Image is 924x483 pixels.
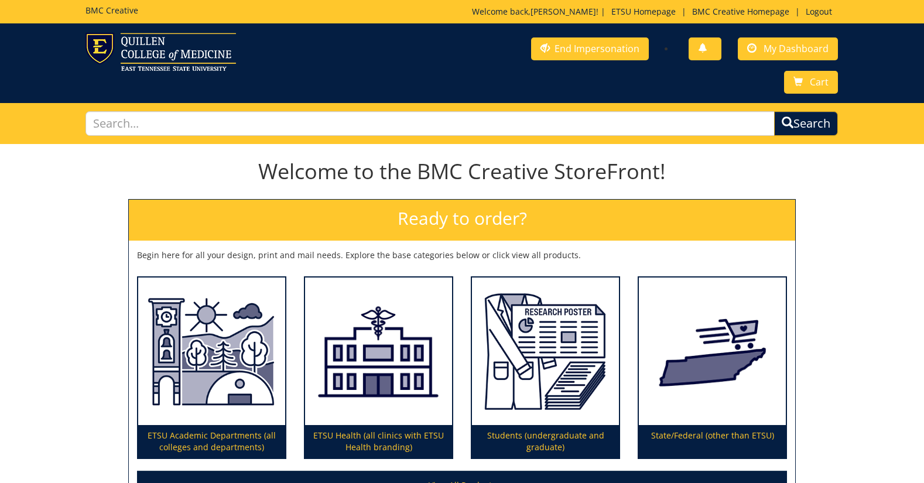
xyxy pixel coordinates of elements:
img: Students (undergraduate and graduate) [472,278,619,425]
a: Logout [800,6,838,17]
h1: Welcome to the BMC Creative StoreFront! [128,160,796,183]
input: Search... [85,111,775,136]
span: Cart [810,76,829,88]
p: ETSU Health (all clinics with ETSU Health branding) [305,425,452,458]
a: ETSU Homepage [605,6,682,17]
h5: BMC Creative [85,6,138,15]
a: BMC Creative Homepage [686,6,795,17]
img: ETSU Health (all clinics with ETSU Health branding) [305,278,452,425]
img: ETSU Academic Departments (all colleges and departments) [138,278,285,425]
a: Cart [784,71,838,94]
a: ETSU Health (all clinics with ETSU Health branding) [305,278,452,458]
img: State/Federal (other than ETSU) [639,278,786,425]
a: [PERSON_NAME] [531,6,596,17]
span: My Dashboard [764,42,829,55]
p: ETSU Academic Departments (all colleges and departments) [138,425,285,458]
a: End Impersonation [531,37,649,60]
h2: Ready to order? [129,200,795,241]
p: Welcome back, ! | | | [472,6,838,18]
button: Search [774,111,838,136]
a: State/Federal (other than ETSU) [639,278,786,458]
p: State/Federal (other than ETSU) [639,425,786,458]
img: ETSU logo [85,33,236,71]
p: Begin here for all your design, print and mail needs. Explore the base categories below or click ... [137,249,787,261]
p: Students (undergraduate and graduate) [472,425,619,458]
a: ETSU Academic Departments (all colleges and departments) [138,278,285,458]
a: Students (undergraduate and graduate) [472,278,619,458]
a: My Dashboard [738,37,838,60]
